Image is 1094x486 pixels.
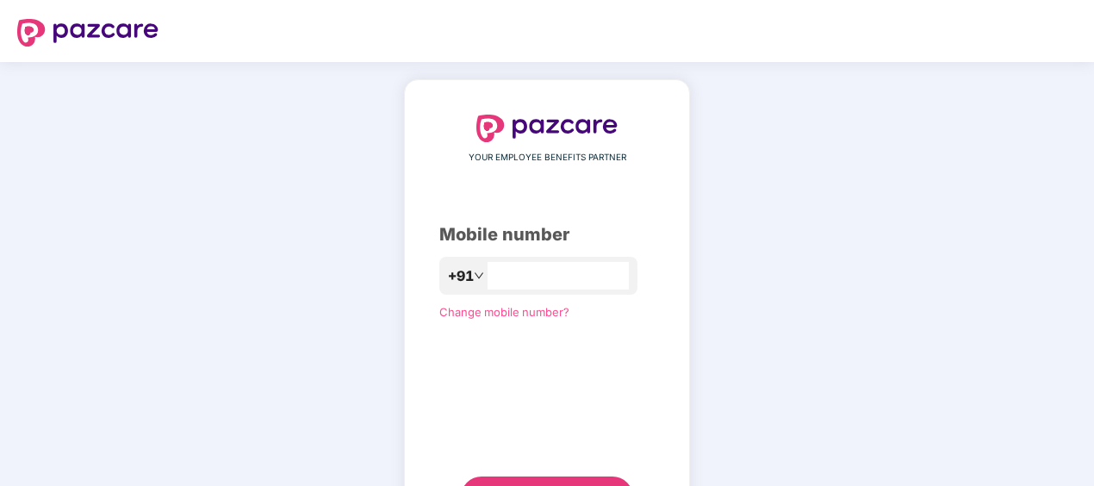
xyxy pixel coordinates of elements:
[448,265,474,287] span: +91
[476,115,618,142] img: logo
[439,305,569,319] a: Change mobile number?
[439,221,655,248] div: Mobile number
[469,151,626,165] span: YOUR EMPLOYEE BENEFITS PARTNER
[474,271,484,281] span: down
[17,19,159,47] img: logo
